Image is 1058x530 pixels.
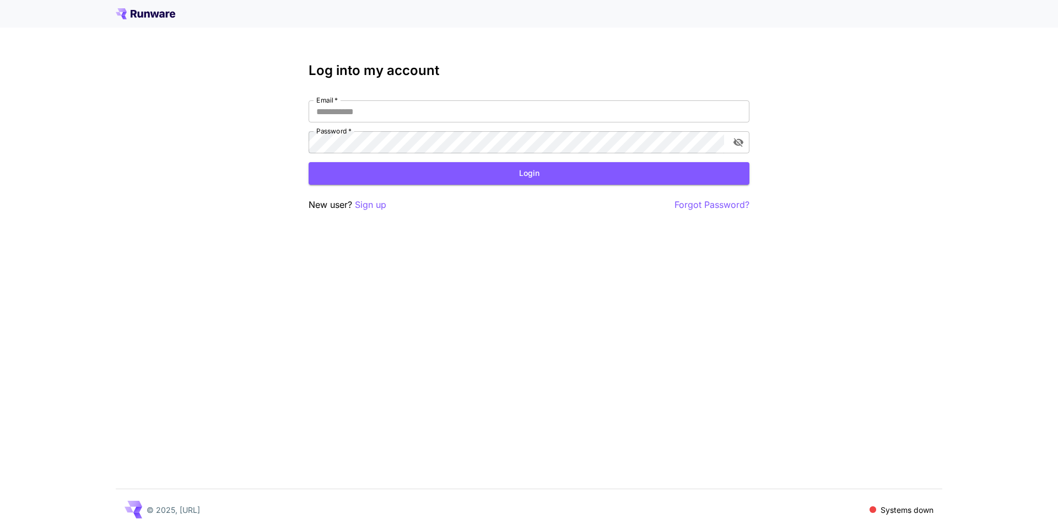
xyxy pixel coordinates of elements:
label: Email [316,95,338,105]
p: Systems down [881,504,933,516]
button: Forgot Password? [674,198,749,212]
button: Login [309,162,749,185]
button: toggle password visibility [728,132,748,152]
button: Sign up [355,198,386,212]
label: Password [316,126,352,136]
p: New user? [309,198,386,212]
h3: Log into my account [309,63,749,78]
p: © 2025, [URL] [147,504,200,516]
